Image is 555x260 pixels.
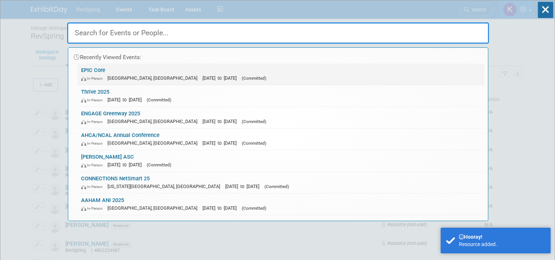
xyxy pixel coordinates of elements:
input: Search for Events or People... [67,22,489,44]
span: [GEOGRAPHIC_DATA], [GEOGRAPHIC_DATA] [107,75,201,81]
span: (Committed) [242,206,266,211]
span: (Committed) [242,76,266,81]
span: [DATE] to [DATE] [107,162,145,167]
a: AHCA/NCAL Annual Conference In-Person [GEOGRAPHIC_DATA], [GEOGRAPHIC_DATA] [DATE] to [DATE] (Comm... [77,129,484,150]
span: In-Person [81,98,106,102]
span: (Committed) [147,97,171,102]
span: [US_STATE][GEOGRAPHIC_DATA], [GEOGRAPHIC_DATA] [107,184,224,189]
span: [DATE] to [DATE] [225,184,263,189]
span: In-Person [81,163,106,167]
a: ENGAGE Greenway 2025 In-Person [GEOGRAPHIC_DATA], [GEOGRAPHIC_DATA] [DATE] to [DATE] (Committed) [77,107,484,128]
span: [GEOGRAPHIC_DATA], [GEOGRAPHIC_DATA] [107,140,201,146]
div: Hooray! [459,233,545,241]
span: (Committed) [264,184,289,189]
span: [DATE] to [DATE] [202,119,240,124]
span: (Committed) [242,119,266,124]
span: In-Person [81,184,106,189]
a: [PERSON_NAME] ASC In-Person [DATE] to [DATE] (Committed) [77,150,484,171]
span: [GEOGRAPHIC_DATA], [GEOGRAPHIC_DATA] [107,119,201,124]
a: CONNECTIONS NetSmart 25 In-Person [US_STATE][GEOGRAPHIC_DATA], [GEOGRAPHIC_DATA] [DATE] to [DATE]... [77,172,484,193]
span: (Committed) [147,162,171,167]
a: EPIC Core In-Person [GEOGRAPHIC_DATA], [GEOGRAPHIC_DATA] [DATE] to [DATE] (Committed) [77,64,484,85]
span: [DATE] to [DATE] [202,140,240,146]
span: [DATE] to [DATE] [107,97,145,102]
div: Recently Viewed Events: [72,48,484,64]
span: In-Person [81,141,106,146]
div: Resource added. [459,241,545,248]
a: Thrive 2025 In-Person [DATE] to [DATE] (Committed) [77,85,484,106]
span: In-Person [81,76,106,81]
span: [DATE] to [DATE] [202,205,240,211]
span: (Committed) [242,141,266,146]
span: In-Person [81,206,106,211]
span: [GEOGRAPHIC_DATA], [GEOGRAPHIC_DATA] [107,205,201,211]
a: AAHAM ANI 2025 In-Person [GEOGRAPHIC_DATA], [GEOGRAPHIC_DATA] [DATE] to [DATE] (Committed) [77,194,484,215]
span: In-Person [81,119,106,124]
span: [DATE] to [DATE] [202,75,240,81]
